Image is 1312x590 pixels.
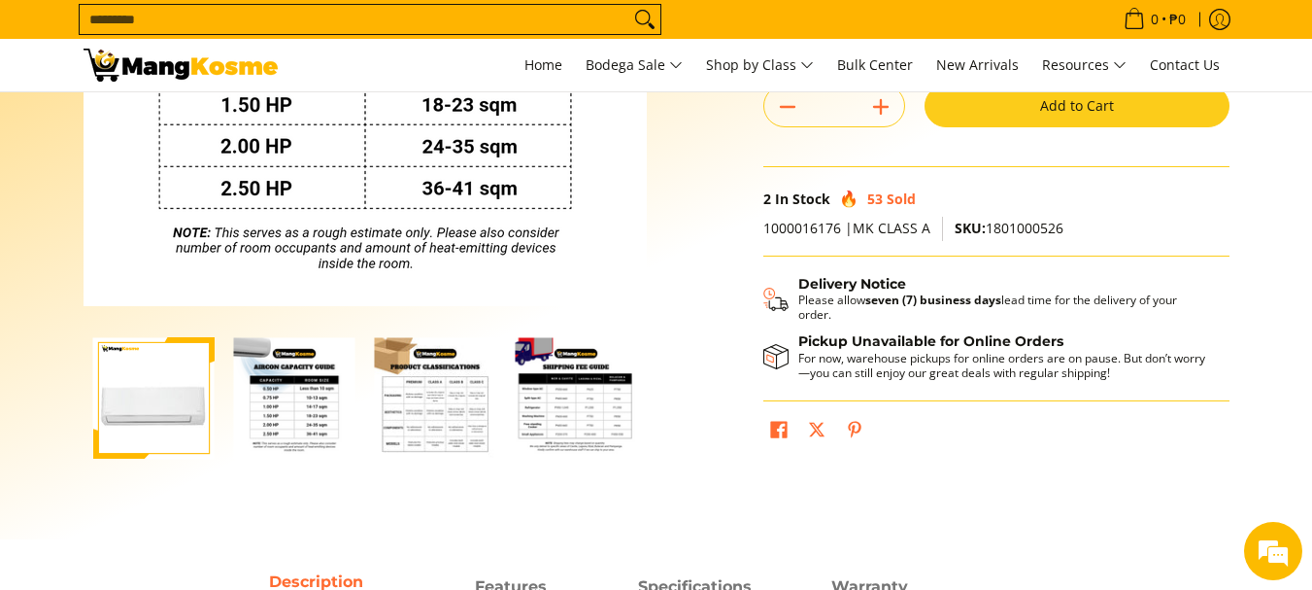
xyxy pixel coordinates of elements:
[798,332,1063,350] strong: Pickup Unavailable for Online Orders
[867,190,883,208] span: 53
[696,39,824,91] a: Shop by Class
[576,39,692,91] a: Bodega Sale
[524,55,562,74] span: Home
[629,5,660,34] button: Search
[936,55,1019,74] span: New Arrivals
[841,416,868,449] a: Pin on Pinterest
[763,190,771,208] span: 2
[925,85,1229,127] button: Add to Cart
[297,39,1229,91] nav: Main Menu
[1032,39,1136,91] a: Resources
[926,39,1028,91] a: New Arrivals
[706,53,814,78] span: Shop by Class
[955,219,986,237] span: SKU:
[858,91,904,122] button: Add
[763,219,930,237] span: 1000016176 |MK CLASS A
[837,55,913,74] span: Bulk Center
[1042,53,1127,78] span: Resources
[84,49,278,82] img: Toshiba Split-Type Inverter Hi-Wall 2HP Aircon (Class A) l Mang Kosme
[516,337,637,459] img: mang-kosme-shipping-fee-guide-infographic
[764,91,811,122] button: Subtract
[234,337,355,459] img: Toshiba 2 HP New Model Split-Type Inverter Air Conditioner (Class A)-2
[887,190,916,208] span: Sold
[798,293,1210,322] p: Please allow lead time for the delivery of your order.
[1140,39,1229,91] a: Contact Us
[319,10,365,56] div: Minimize live chat window
[10,388,370,456] textarea: Type your message and hit 'Enter'
[798,275,906,293] strong: Delivery Notice
[515,39,572,91] a: Home
[775,190,830,208] span: In Stock
[1148,13,1161,26] span: 0
[763,276,1210,323] button: Shipping & Delivery
[1150,55,1220,74] span: Contact Us
[1166,13,1189,26] span: ₱0
[798,351,1210,380] p: For now, warehouse pickups for online orders are on pause. But don’t worry—you can still enjoy ou...
[586,53,683,78] span: Bodega Sale
[955,219,1063,237] span: 1801000526
[865,292,1001,308] strong: seven (7) business days
[803,416,830,449] a: Post on X
[375,337,496,459] img: Toshiba 2 HP New Model Split-Type Inverter Air Conditioner (Class A)-3
[765,416,792,449] a: Share on Facebook
[93,337,215,459] img: Toshiba 2 HP New Model Split-Type Inverter Air Conditioner (Class A)-1
[827,39,923,91] a: Bulk Center
[113,173,268,369] span: We're online!
[1118,9,1192,30] span: •
[101,109,326,134] div: Chat with us now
